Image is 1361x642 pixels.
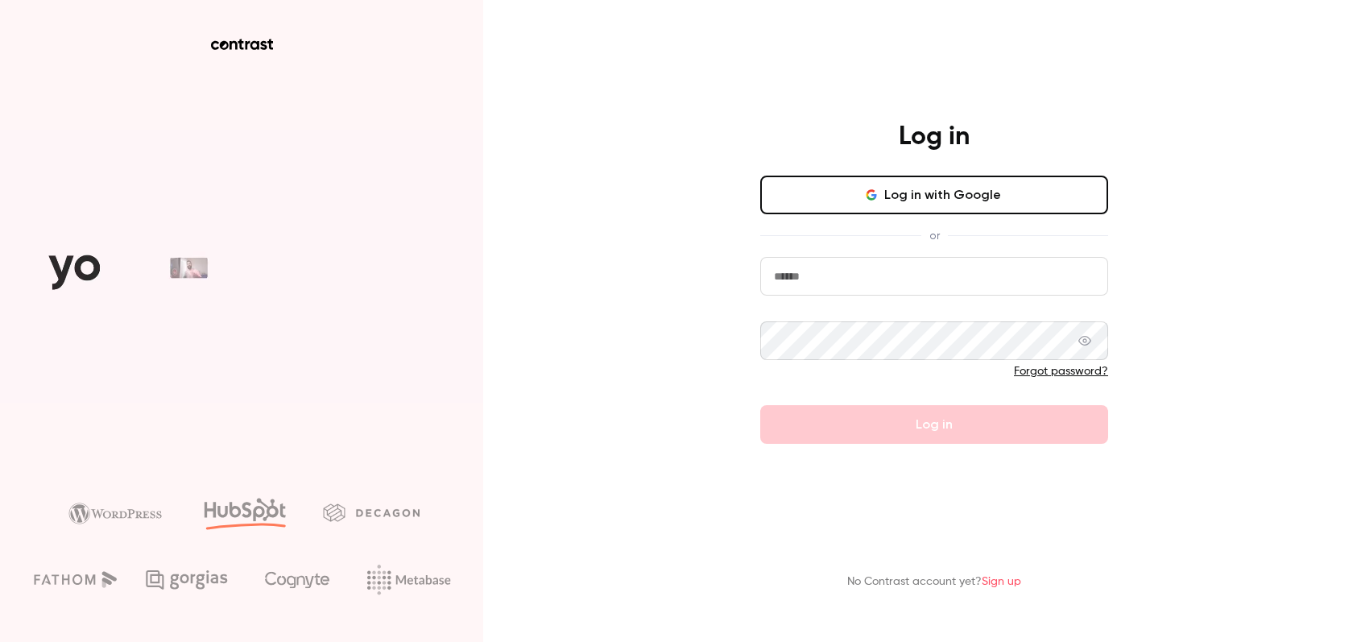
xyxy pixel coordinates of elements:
[847,574,1021,590] p: No Contrast account yet?
[921,227,948,244] span: or
[323,503,420,521] img: decagon
[760,176,1108,214] button: Log in with Google
[1014,366,1108,377] a: Forgot password?
[899,121,970,153] h4: Log in
[982,576,1021,587] a: Sign up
